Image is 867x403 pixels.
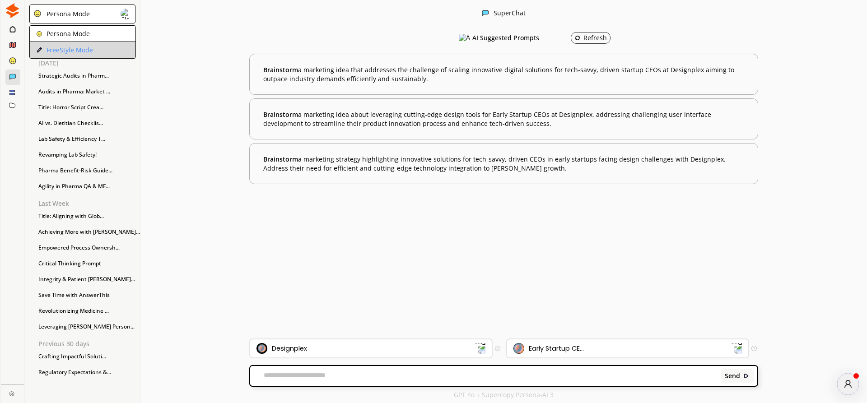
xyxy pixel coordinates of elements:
[454,391,554,398] p: GPT 4o + Supercopy Persona-AI 3
[34,101,140,114] div: Title: Horror Script Crea...
[43,10,90,18] div: Persona Mode
[263,65,744,83] b: a marketing idea that addresses the challenge of scaling innovative digital solutions for tech-sa...
[730,343,742,354] img: Dropdown Icon
[36,47,42,53] img: Close
[34,273,140,286] div: Integrity & Patient [PERSON_NAME]...
[38,340,140,347] p: Previous 30 days
[263,155,298,163] span: Brainstorm
[38,200,140,207] p: Last Week
[34,288,140,302] div: Save Time with AnswerThis
[34,225,140,239] div: Achieving More with [PERSON_NAME]...
[474,343,485,354] img: Dropdown Icon
[34,85,140,98] div: Audits in Pharma: Market ...
[121,9,131,19] img: Close
[34,350,140,363] div: Crafting Impactful Soluti...
[482,9,489,17] img: Close
[263,155,744,172] b: a marketing strategy highlighting innovative solutions for tech-savvy, driven CEOs in early start...
[256,343,267,354] img: Brand Icon
[574,35,581,41] img: Refresh
[34,132,140,146] div: Lab Safety & Efficiency T...
[34,320,140,334] div: Leveraging [PERSON_NAME] Person...
[472,31,539,45] h3: AI Suggested Prompts
[459,34,470,42] img: AI Suggested Prompts
[1,384,24,400] a: Close
[34,241,140,255] div: Empowered Process Ownersh...
[263,110,298,119] span: Brainstorm
[574,34,607,42] div: Refresh
[743,373,750,379] img: Close
[529,345,584,352] div: Early Startup CE...
[34,69,140,83] div: Strategic Audits in Pharm...
[34,209,140,223] div: Title: Aligning with Glob...
[47,30,90,37] p: Persona Mode
[36,31,42,37] img: Close
[513,343,524,354] img: Audience Icon
[34,148,140,162] div: Revamping Lab Safety!
[5,3,20,18] img: Close
[47,46,93,54] p: FreeStyle Mode
[263,110,744,128] b: a marketing idea about leveraging cutting-edge design tools for Early Startup CEOs at Designplex,...
[725,372,740,380] b: Send
[263,65,298,74] span: Brainstorm
[33,9,42,18] img: Close
[837,373,859,395] button: atlas-launcher
[34,180,140,193] div: Agility in Pharma QA & MF...
[495,346,500,351] img: Tooltip Icon
[751,346,757,351] img: Tooltip Icon
[38,60,140,67] p: [DATE]
[837,373,859,395] div: atlas-message-author-avatar
[272,345,307,352] div: Designplex
[34,304,140,318] div: Revolutionizing Medicine ...
[34,257,140,270] div: Critical Thinking Prompt
[34,116,140,130] div: AI vs. Dietitian Checklis...
[9,391,14,396] img: Close
[34,366,140,379] div: Regulatory Expectations &...
[494,9,526,18] div: SuperChat
[34,164,140,177] div: Pharma Benefit-Risk Guide...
